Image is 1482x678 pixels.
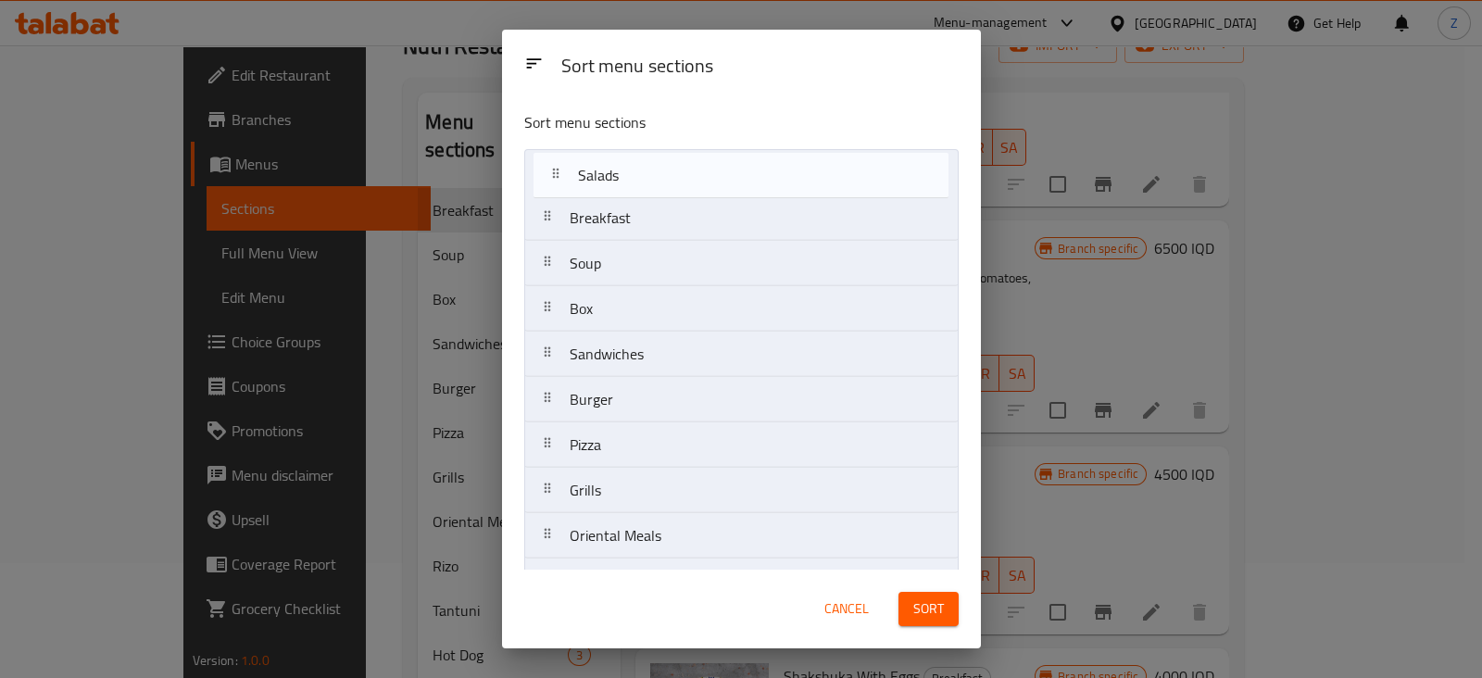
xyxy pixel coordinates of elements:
[824,597,869,621] span: Cancel
[554,46,966,88] div: Sort menu sections
[898,592,959,626] button: Sort
[913,597,944,621] span: Sort
[817,592,876,626] button: Cancel
[524,111,869,134] p: Sort menu sections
